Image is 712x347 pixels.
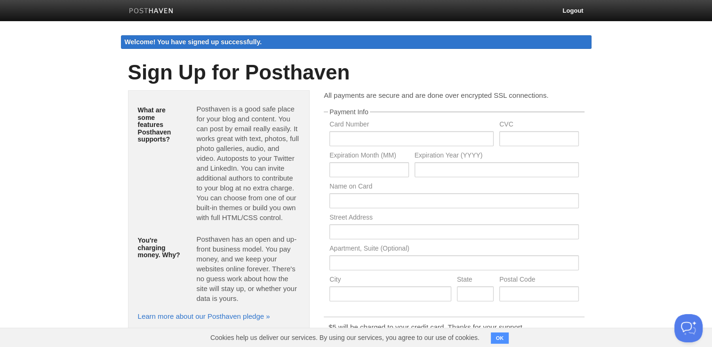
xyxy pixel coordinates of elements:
label: Expiration Year (YYYY) [415,152,579,161]
label: Name on Card [329,183,578,192]
p: $5 will be charged to your credit card. Thanks for your support. [328,322,579,332]
a: Learn more about our Posthaven pledge » [138,312,270,320]
label: City [329,276,451,285]
img: Posthaven-bar [129,8,174,15]
iframe: Help Scout Beacon - Open [674,314,703,342]
label: State [457,276,494,285]
label: Apartment, Suite (Optional) [329,245,578,254]
label: CVC [499,121,578,130]
p: All payments are secure and are done over encrypted SSL connections. [324,90,584,100]
label: Card Number [329,121,494,130]
label: Street Address [329,214,578,223]
p: Posthaven is a good safe place for your blog and content. You can post by email really easily. It... [196,104,300,222]
button: OK [491,332,509,344]
span: Cookies help us deliver our services. By using our services, you agree to our use of cookies. [201,328,489,347]
label: Postal Code [499,276,578,285]
h5: What are some features Posthaven supports? [138,107,183,143]
h5: You're charging money. Why? [138,237,183,259]
h1: Sign Up for Posthaven [128,61,584,84]
label: Expiration Month (MM) [329,152,408,161]
p: Posthaven has an open and up-front business model. You pay money, and we keep your websites onlin... [196,234,300,303]
legend: Payment Info [328,109,370,115]
div: Welcome! You have signed up successfully. [121,35,592,49]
